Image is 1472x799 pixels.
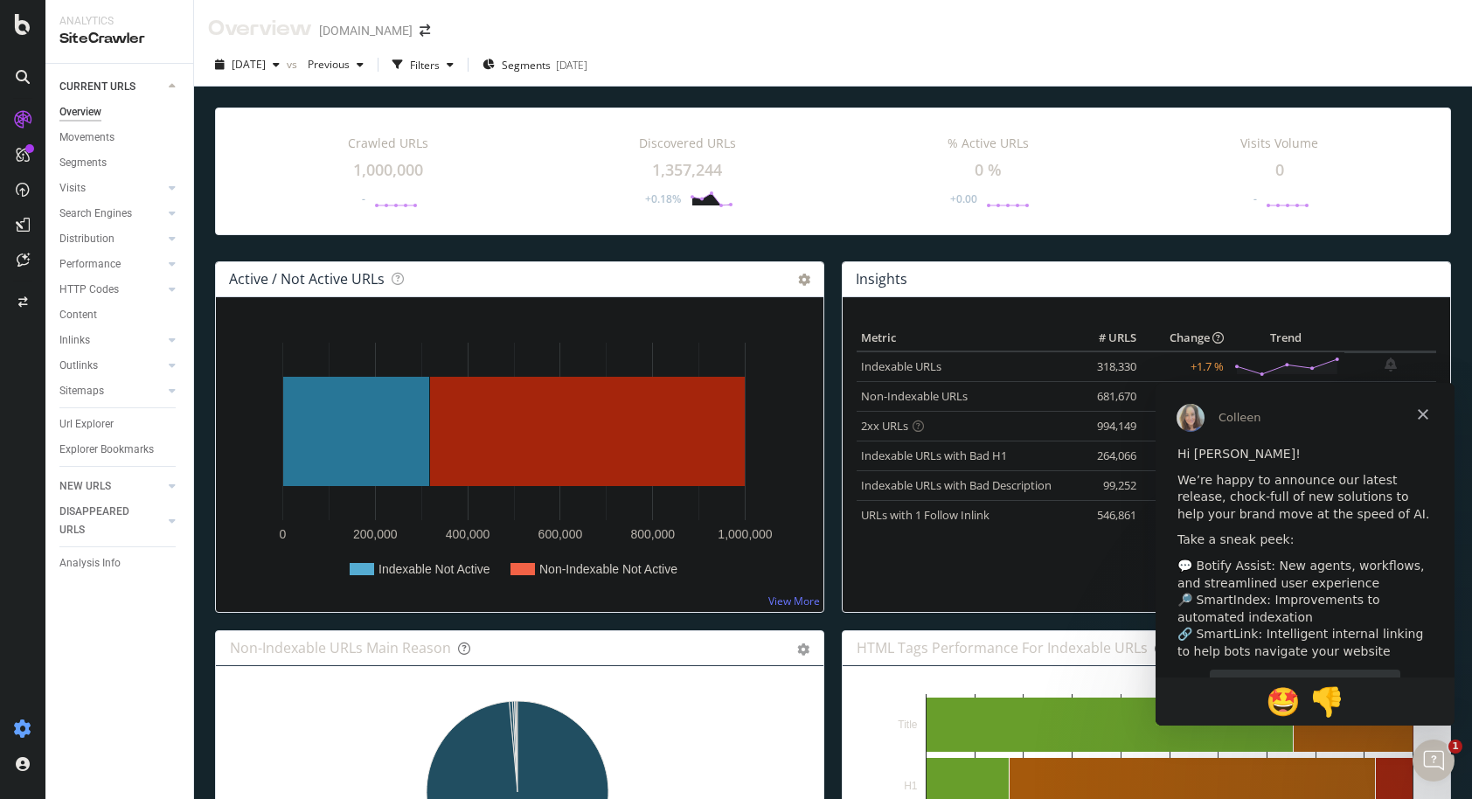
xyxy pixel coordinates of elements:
div: arrow-right-arrow-left [420,24,430,37]
div: Url Explorer [59,415,114,434]
a: Explorer Bookmarks [59,441,181,459]
th: Metric [857,325,1071,351]
div: Distribution [59,230,115,248]
div: Visits [59,179,86,198]
button: Segments[DATE] [476,51,594,79]
div: - [362,191,365,206]
a: NEW URLS [59,477,163,496]
div: Non-Indexable URLs Main Reason [230,639,451,657]
td: +0.0 % [1141,411,1228,441]
text: 800,000 [630,527,675,541]
span: vs [287,57,301,72]
div: NEW URLS [59,477,111,496]
a: Analysis Info [59,554,181,573]
a: URLs with 1 Follow Inlink [861,507,989,523]
div: 0 % [975,159,1002,182]
th: Change [1141,325,1228,351]
th: Trend [1228,325,1344,351]
a: HTTP Codes [59,281,163,299]
span: 1 [1448,740,1462,754]
div: CURRENT URLS [59,78,135,96]
text: Non-Indexable Not Active [539,562,677,576]
div: % Active URLs [948,135,1029,152]
div: Content [59,306,97,324]
a: DISAPPEARED URLS [59,503,163,539]
div: Outlinks [59,357,98,375]
a: Movements [59,129,181,147]
a: Url Explorer [59,415,181,434]
h4: Active / Not Active URLs [229,267,385,291]
a: Distribution [59,230,163,248]
h4: Insights [856,267,907,291]
td: +9.9 % [1141,470,1228,500]
div: Performance [59,255,121,274]
td: -0.8 % [1141,381,1228,411]
a: 2xx URLs [861,418,908,434]
td: 681,670 [1071,381,1141,411]
text: 200,000 [353,527,398,541]
a: Performance [59,255,163,274]
a: Indexable URLs [861,358,941,374]
a: Outlinks [59,357,163,375]
button: Filters [385,51,461,79]
div: gear [797,643,809,656]
div: Analytics [59,14,179,29]
a: Inlinks [59,331,163,350]
div: Filters [410,58,440,73]
iframe: Intercom live chat [1413,740,1455,782]
text: H1 [904,780,918,792]
iframe: Intercom live chat message [1156,383,1455,726]
div: Inlinks [59,331,90,350]
span: Previous [301,57,350,72]
div: Overview [208,14,312,44]
td: 546,861 [1071,500,1141,530]
td: 994,149 [1071,411,1141,441]
a: CURRENT URLS [59,78,163,96]
a: Search Engines [59,205,163,223]
div: Sitemaps [59,382,104,400]
text: Title [898,719,918,731]
div: 1,357,244 [652,159,722,182]
div: Analysis Info [59,554,121,573]
text: 400,000 [446,527,490,541]
div: +0.00 [950,191,977,206]
a: Content [59,306,181,324]
a: Overview [59,103,181,122]
div: HTML Tags Performance for Indexable URLs [857,639,1148,657]
i: Options [798,274,810,286]
div: Movements [59,129,115,147]
span: 2025 Aug. 17th [232,57,266,72]
a: Indexable URLs with Bad H1 [861,448,1007,463]
a: Non-Indexable URLs [861,388,968,404]
div: 1,000,000 [353,159,423,182]
div: 0 [1275,159,1284,182]
div: [DATE] [556,58,587,73]
a: Visits [59,179,163,198]
a: View More [768,594,820,608]
div: Overview [59,103,101,122]
td: -0.3 % [1141,500,1228,530]
div: HTTP Codes [59,281,119,299]
div: +0.18% [645,191,681,206]
td: +1.7 % [1141,351,1228,382]
span: Segments [502,58,551,73]
td: 99,252 [1071,470,1141,500]
button: [DATE] [208,51,287,79]
text: 0 [280,527,287,541]
div: Segments [59,154,107,172]
text: 1,000,000 [718,527,772,541]
a: Indexable URLs with Bad Description [861,477,1052,493]
a: Sitemaps [59,382,163,400]
div: A chart. [230,325,809,598]
div: Visits Volume [1240,135,1318,152]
